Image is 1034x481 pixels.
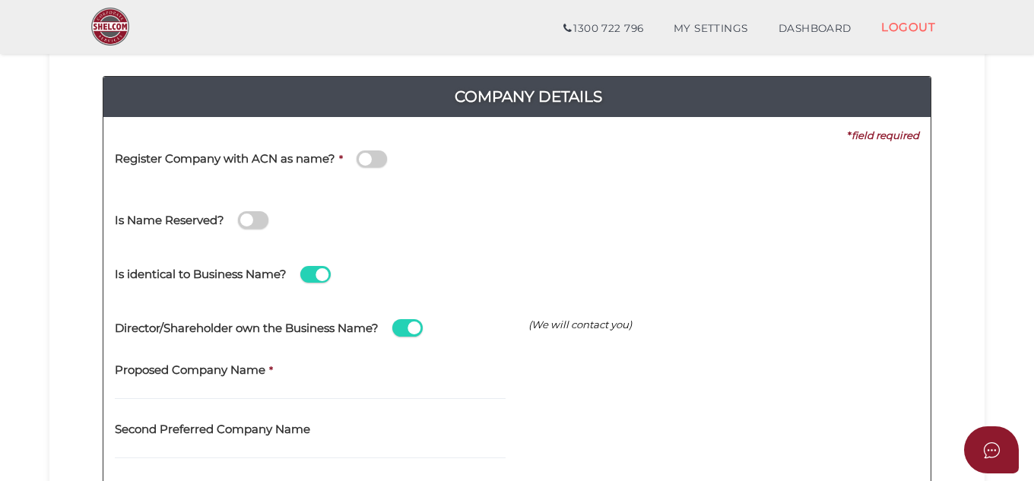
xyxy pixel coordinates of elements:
h4: Is Name Reserved? [115,214,224,227]
span: (We will contact you) [528,318,632,332]
h4: Second Preferred Company Name [115,423,310,436]
a: DASHBOARD [763,14,867,44]
h4: Company Details [115,84,942,109]
a: MY SETTINGS [658,14,763,44]
h4: Director/Shareholder own the Business Name? [115,322,379,335]
h4: Register Company with ACN as name? [115,153,335,166]
button: Open asap [964,426,1019,473]
h4: Proposed Company Name [115,364,265,377]
a: 1300 722 796 [548,14,658,44]
h4: Is identical to Business Name? [115,268,287,281]
a: LOGOUT [866,11,950,43]
i: field required [852,129,919,141]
